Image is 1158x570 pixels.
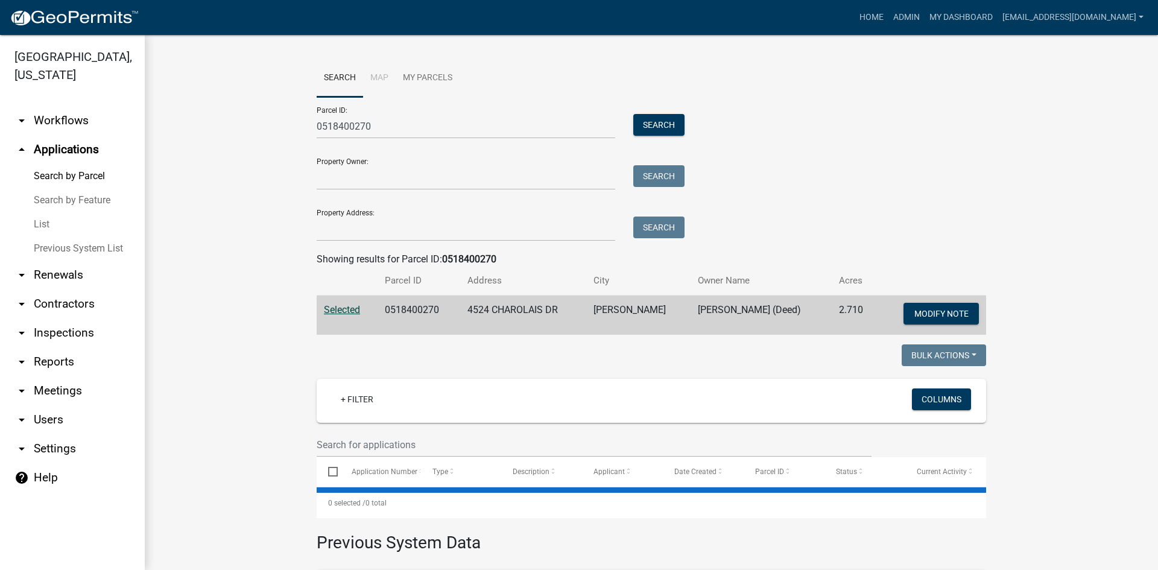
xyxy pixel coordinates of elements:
[888,6,925,29] a: Admin
[442,253,496,265] strong: 0518400270
[925,6,998,29] a: My Dashboard
[420,457,501,486] datatable-header-cell: Type
[836,467,857,476] span: Status
[501,457,582,486] datatable-header-cell: Description
[855,6,888,29] a: Home
[340,457,420,486] datatable-header-cell: Application Number
[832,296,878,335] td: 2.710
[902,344,986,366] button: Bulk Actions
[317,488,986,518] div: 0 total
[324,304,360,315] a: Selected
[586,296,691,335] td: [PERSON_NAME]
[586,267,691,295] th: City
[317,457,340,486] datatable-header-cell: Select
[633,217,685,238] button: Search
[903,303,979,325] button: Modify Note
[998,6,1148,29] a: [EMAIL_ADDRESS][DOMAIN_NAME]
[14,268,29,282] i: arrow_drop_down
[593,467,625,476] span: Applicant
[14,413,29,427] i: arrow_drop_down
[14,470,29,485] i: help
[396,59,460,98] a: My Parcels
[378,267,460,295] th: Parcel ID
[912,388,971,410] button: Columns
[582,457,663,486] datatable-header-cell: Applicant
[328,499,365,507] span: 0 selected /
[633,165,685,187] button: Search
[460,296,586,335] td: 4524 CHAROLAIS DR
[513,467,549,476] span: Description
[14,355,29,369] i: arrow_drop_down
[633,114,685,136] button: Search
[317,252,986,267] div: Showing results for Parcel ID:
[905,457,986,486] datatable-header-cell: Current Activity
[14,297,29,311] i: arrow_drop_down
[14,142,29,157] i: arrow_drop_up
[432,467,448,476] span: Type
[317,432,872,457] input: Search for applications
[832,267,878,295] th: Acres
[331,388,383,410] a: + Filter
[14,326,29,340] i: arrow_drop_down
[674,467,717,476] span: Date Created
[755,467,784,476] span: Parcel ID
[460,267,586,295] th: Address
[317,518,986,556] h3: Previous System Data
[744,457,824,486] datatable-header-cell: Parcel ID
[317,59,363,98] a: Search
[914,309,968,318] span: Modify Note
[663,457,744,486] datatable-header-cell: Date Created
[14,442,29,456] i: arrow_drop_down
[352,467,417,476] span: Application Number
[824,457,905,486] datatable-header-cell: Status
[691,296,832,335] td: [PERSON_NAME] (Deed)
[378,296,460,335] td: 0518400270
[917,467,967,476] span: Current Activity
[14,384,29,398] i: arrow_drop_down
[14,113,29,128] i: arrow_drop_down
[691,267,832,295] th: Owner Name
